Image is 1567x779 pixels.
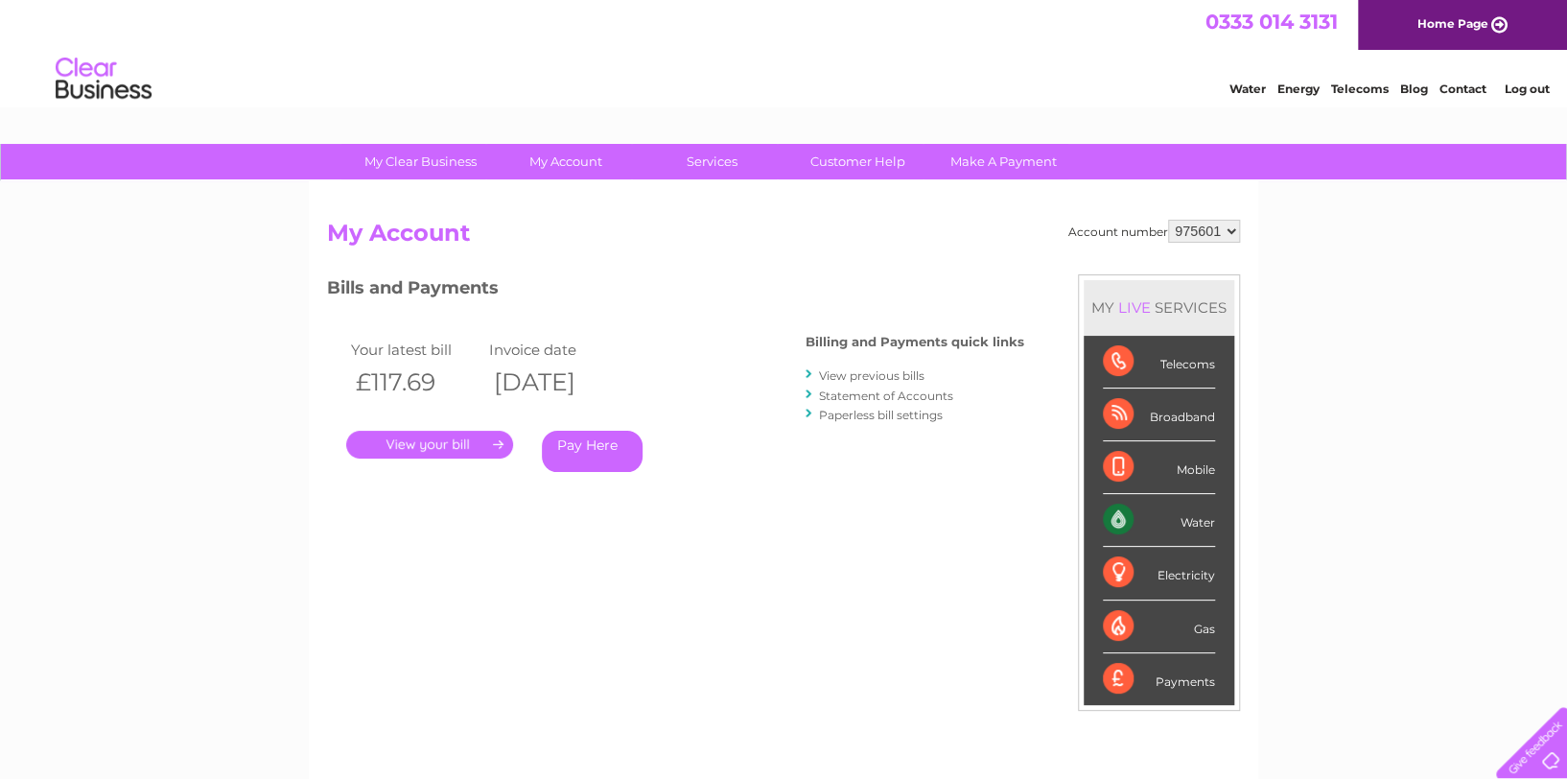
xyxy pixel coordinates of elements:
[1103,336,1215,389] div: Telecoms
[1103,494,1215,547] div: Water
[1205,10,1338,34] a: 0333 014 3131
[1439,82,1486,96] a: Contact
[1084,280,1234,335] div: MY SERVICES
[346,337,484,363] td: Your latest bill
[1331,82,1389,96] a: Telecoms
[633,144,791,179] a: Services
[332,11,1238,93] div: Clear Business is a trading name of Verastar Limited (registered in [GEOGRAPHIC_DATA] No. 3667643...
[542,431,643,472] a: Pay Here
[346,363,484,402] th: £117.69
[819,408,943,422] a: Paperless bill settings
[924,144,1083,179] a: Make A Payment
[327,274,1024,308] h3: Bills and Payments
[55,50,152,108] img: logo.png
[806,335,1024,349] h4: Billing and Payments quick links
[1400,82,1428,96] a: Blog
[819,389,953,403] a: Statement of Accounts
[341,144,500,179] a: My Clear Business
[1504,82,1549,96] a: Log out
[819,368,924,383] a: View previous bills
[1277,82,1320,96] a: Energy
[1229,82,1266,96] a: Water
[484,337,622,363] td: Invoice date
[327,220,1240,256] h2: My Account
[1103,389,1215,441] div: Broadband
[346,431,513,459] a: .
[1103,601,1215,653] div: Gas
[1068,220,1240,243] div: Account number
[484,363,622,402] th: [DATE]
[1103,547,1215,600] div: Electricity
[1103,653,1215,705] div: Payments
[487,144,645,179] a: My Account
[1103,441,1215,494] div: Mobile
[779,144,937,179] a: Customer Help
[1114,298,1155,317] div: LIVE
